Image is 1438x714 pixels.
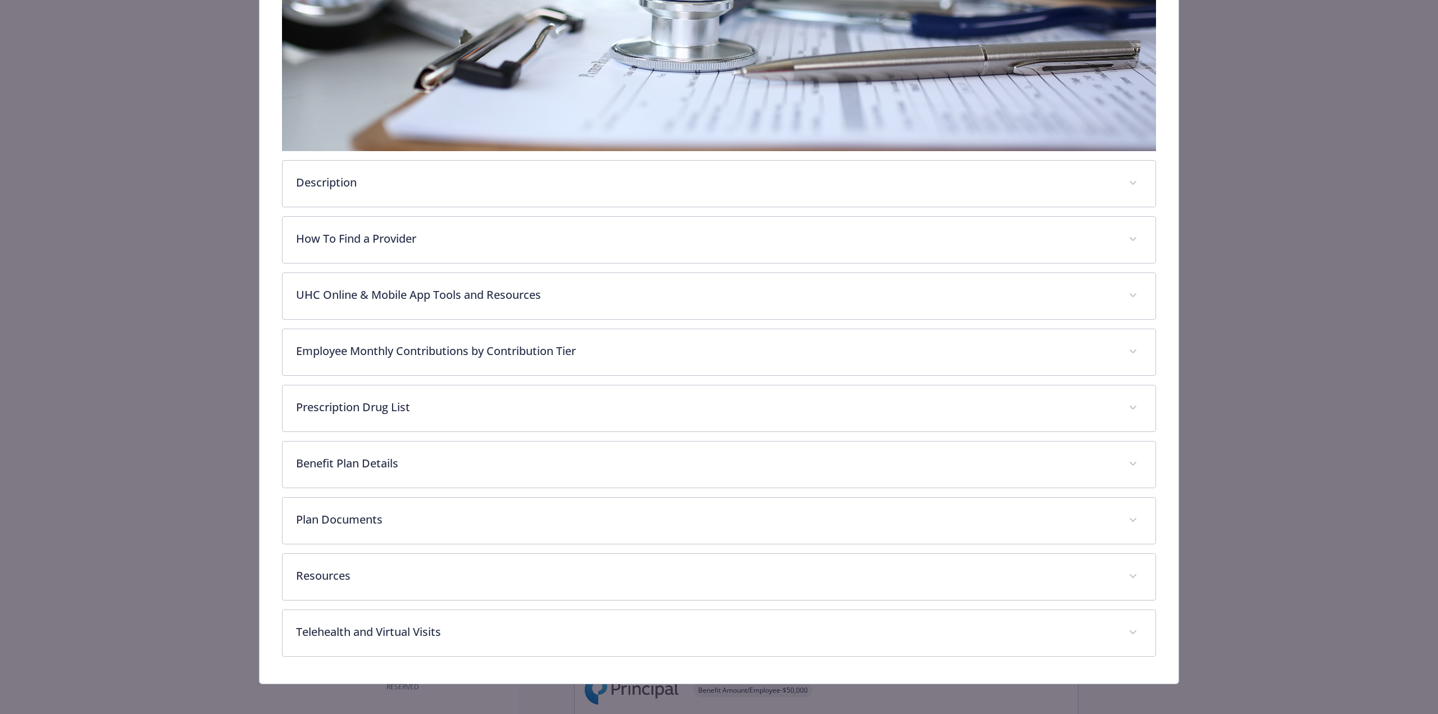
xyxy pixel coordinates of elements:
[296,174,1115,191] p: Description
[296,567,1115,584] p: Resources
[283,554,1155,600] div: Resources
[296,455,1115,472] p: Benefit Plan Details
[283,610,1155,656] div: Telehealth and Virtual Visits
[283,329,1155,375] div: Employee Monthly Contributions by Contribution Tier
[296,230,1115,247] p: How To Find a Provider
[283,385,1155,431] div: Prescription Drug List
[296,286,1115,303] p: UHC Online & Mobile App Tools and Resources
[296,624,1115,640] p: Telehealth and Virtual Visits
[283,217,1155,263] div: How To Find a Provider
[296,511,1115,528] p: Plan Documents
[283,498,1155,544] div: Plan Documents
[283,273,1155,319] div: UHC Online & Mobile App Tools and Resources
[283,161,1155,207] div: Description
[296,343,1115,360] p: Employee Monthly Contributions by Contribution Tier
[283,442,1155,488] div: Benefit Plan Details
[296,399,1115,416] p: Prescription Drug List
